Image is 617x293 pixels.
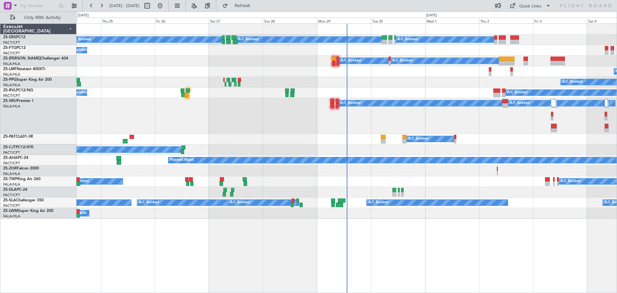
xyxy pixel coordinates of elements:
[3,46,16,50] span: ZS-FTG
[209,18,263,23] div: Sat 27
[3,193,20,197] a: FACT/CPT
[3,177,17,181] span: ZS-TWP
[371,18,425,23] div: Tue 30
[229,4,256,8] span: Refresh
[155,18,209,23] div: Fri 26
[398,35,418,44] div: A/C Booked
[78,13,89,18] div: [DATE]
[560,177,581,186] div: A/C Booked
[341,56,361,66] div: A/C Booked
[3,177,40,181] a: ZS-TWPKing Air 260
[3,161,20,166] a: FACT/CPT
[3,67,45,71] a: ZS-LMFNextant 400XTi
[3,72,20,77] a: FALA/HLA
[3,167,17,170] span: ZS-ZOR
[3,93,20,98] a: FACT/CPT
[3,99,33,103] a: ZS-SRUPremier I
[408,134,428,144] div: A/C Booked
[3,188,27,192] a: ZS-DLAPC-24
[3,198,44,202] a: ZS-SLAChallenger 350
[3,167,39,170] a: ZS-ZORFalcon 2000
[3,198,16,202] span: ZS-SLA
[317,18,371,23] div: Mon 29
[479,18,533,23] div: Thu 2
[425,18,479,23] div: Wed 1
[3,51,20,56] a: FACT/CPT
[20,1,57,11] input: Trip Number
[506,1,554,11] button: Quick Links
[17,15,68,20] span: Only With Activity
[392,56,413,66] div: A/C Booked
[3,135,16,139] span: ZS-PAT
[507,88,527,97] div: A/C Booked
[368,198,389,207] div: A/C Booked
[3,188,17,192] span: ZS-DLA
[3,61,20,66] a: FALA/HLA
[230,198,250,207] div: A/C Booked
[3,46,26,50] a: ZS-FTGPC12
[562,77,583,87] div: A/C Booked
[139,198,159,207] div: A/C Booked
[533,18,587,23] div: Fri 3
[3,150,20,155] a: FACT/CPT
[3,156,18,160] span: ZS-AHA
[340,98,361,108] div: A/C Booked
[3,83,20,87] a: FALA/HLA
[3,78,16,82] span: ZS-PPG
[3,209,53,213] a: ZS-LWMSuper King Air 200
[3,99,17,103] span: ZS-SRU
[3,57,40,60] span: ZS-[PERSON_NAME]
[519,3,541,10] div: Quick Links
[3,145,16,149] span: ZS-CJT
[3,35,25,39] a: ZS-ERSPC12
[426,13,437,18] div: [DATE]
[3,135,33,139] a: ZS-PATCL601-3R
[3,57,68,60] a: ZS-[PERSON_NAME]Challenger 604
[219,1,258,11] button: Refresh
[3,156,28,160] a: ZS-AHAPC-24
[3,35,16,39] span: ZS-ERS
[101,18,155,23] div: Thu 25
[3,182,20,187] a: FALA/HLA
[170,155,193,165] div: Planned Maint
[3,88,33,92] a: ZS-RVLPC12/NG
[3,209,18,213] span: ZS-LWM
[7,13,70,23] button: Only With Activity
[109,3,139,9] span: [DATE] - [DATE]
[3,78,52,82] a: ZS-PPGSuper King Air 200
[3,67,17,71] span: ZS-LMF
[3,88,16,92] span: ZS-RVL
[3,203,20,208] a: FACT/CPT
[3,104,20,109] a: FALA/HLA
[3,171,20,176] a: FALA/HLA
[71,35,91,44] div: A/C Booked
[3,145,33,149] a: ZS-CJTPC12/47E
[263,18,317,23] div: Sun 28
[3,214,20,219] a: FALA/HLA
[510,98,530,108] div: A/C Booked
[3,40,20,45] a: FACT/CPT
[238,35,258,44] div: A/C Booked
